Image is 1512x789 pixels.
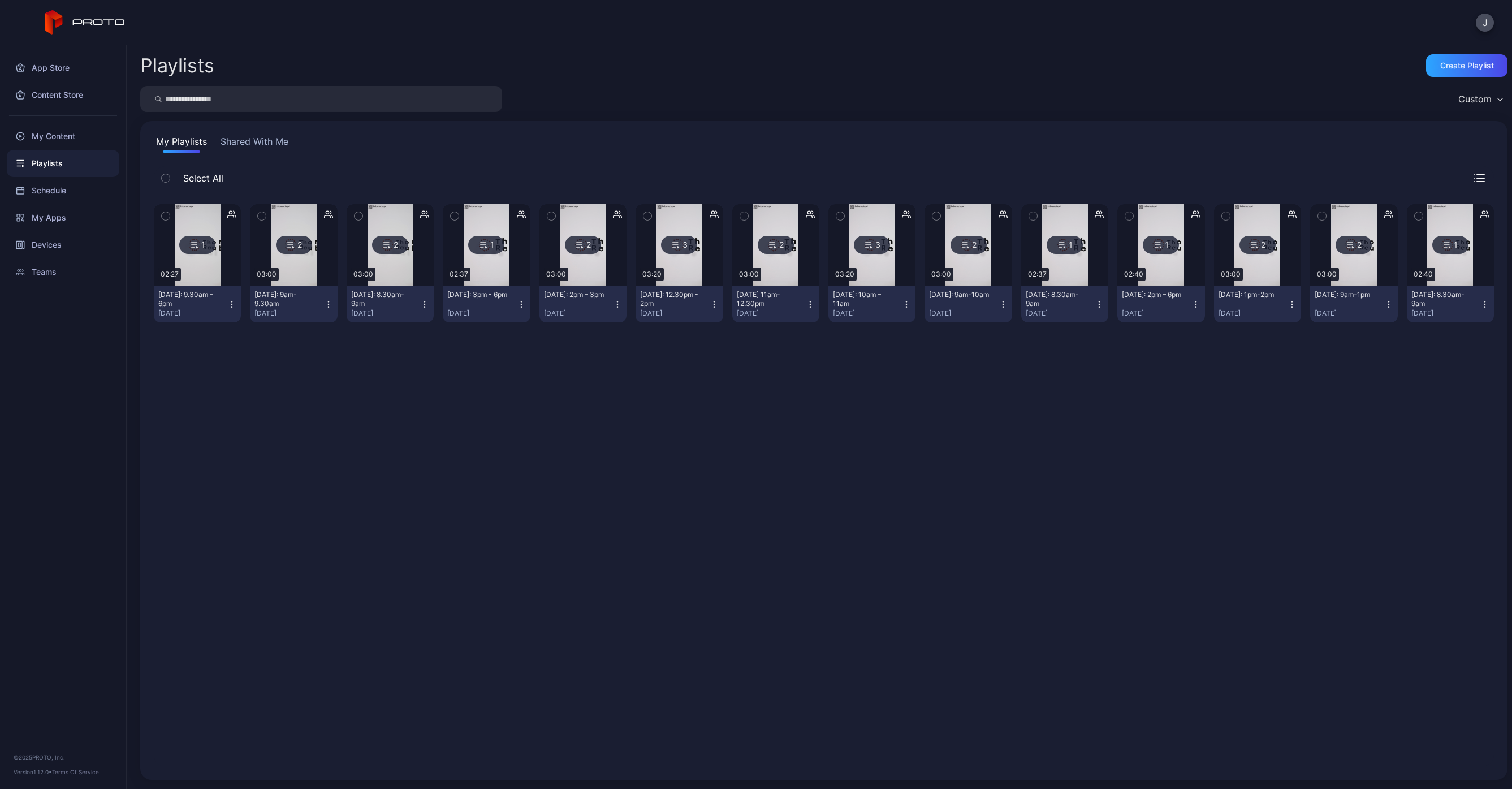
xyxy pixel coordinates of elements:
div: 03:20 [640,268,664,281]
button: [DATE]: 8.30am-9am[DATE] [1021,286,1108,322]
button: [DATE]: 2pm – 3pm[DATE] [539,286,627,322]
button: Shared With Me [218,135,291,153]
button: [DATE]: 12.30pm - 2pm[DATE] [636,286,723,322]
div: Monday: 2pm – 6pm [1122,290,1184,299]
div: 1 [468,236,504,254]
div: 02:27 [158,268,181,281]
div: [DATE] [1122,309,1191,318]
button: J [1476,14,1494,32]
div: Wednesday 11am-12.30pm [737,290,799,308]
div: 03:00 [737,268,761,281]
div: 1 [179,236,215,254]
div: 03:00 [929,268,953,281]
button: [DATE]: 9.30am – 6pm[DATE] [154,286,241,322]
span: Version 1.12.0 • [14,769,52,775]
div: 02:37 [1026,268,1049,281]
span: Select All [178,171,223,185]
div: Monday: 8.30am-9am [1411,290,1474,308]
h2: Playlists [140,55,214,76]
button: [DATE]: 2pm – 6pm[DATE] [1117,286,1204,322]
div: 2 [565,236,601,254]
a: My Apps [7,204,119,231]
a: My Content [7,123,119,150]
button: [DATE]: 3pm - 6pm[DATE] [443,286,530,322]
div: Wednesday: 12.30pm - 2pm [640,290,702,308]
div: 02:37 [447,268,470,281]
div: Thursday: 9.30am – 6pm [158,290,221,308]
a: Content Store [7,81,119,109]
div: 2 [1239,236,1276,254]
a: Playlists [7,150,119,177]
div: 1 [1143,236,1179,254]
div: 2 [951,236,987,254]
div: [DATE] [737,309,806,318]
div: [DATE] [929,309,998,318]
div: 03:00 [351,268,375,281]
a: App Store [7,54,119,81]
div: 3 [854,236,890,254]
button: [DATE]: 8.30am-9am[DATE] [1407,286,1494,322]
button: [DATE] 11am-12.30pm[DATE] [732,286,819,322]
a: Schedule [7,177,119,204]
button: [DATE]: 9am-1pm[DATE] [1310,286,1397,322]
div: Thursday: 9am-9.30am [254,290,317,308]
div: [DATE] [1411,309,1480,318]
div: Wednesday: 2pm – 3pm [544,290,606,299]
div: Custom [1458,93,1492,105]
div: 2 [1336,236,1372,254]
div: Create Playlist [1440,61,1494,70]
div: [DATE] [833,309,902,318]
button: [DATE]: 1pm-2pm[DATE] [1214,286,1301,322]
div: Wednesday: 3pm - 6pm [447,290,509,299]
button: Custom [1453,86,1507,112]
div: Wednesday: 10am – 11am [833,290,895,308]
div: 03:00 [1315,268,1339,281]
div: 2 [276,236,312,254]
div: 03:00 [1219,268,1243,281]
div: Monday: 9am-1pm [1315,290,1377,299]
div: 1 [1047,236,1083,254]
a: Teams [7,258,119,286]
div: [DATE] [1315,309,1384,318]
div: Thursday: 8.30am-9am [351,290,413,308]
div: 2 [372,236,408,254]
a: Terms Of Service [52,769,99,775]
div: [DATE] [351,309,420,318]
div: © 2025 PROTO, Inc. [14,753,113,762]
div: 1 [1432,236,1468,254]
button: My Playlists [154,135,209,153]
button: [DATE]: 9am-10am[DATE] [925,286,1012,322]
div: 03:00 [254,268,279,281]
div: [DATE] [254,309,323,318]
div: 02:40 [1411,268,1435,281]
div: [DATE] [544,309,613,318]
div: [DATE] [447,309,516,318]
div: 02:40 [1122,268,1146,281]
button: [DATE]: 10am – 11am[DATE] [828,286,915,322]
button: Create Playlist [1426,54,1507,77]
div: 03:20 [833,268,857,281]
div: [DATE] [158,309,227,318]
div: [DATE] [1219,309,1288,318]
div: Wednesday: 9am-10am [929,290,991,299]
div: Monday: 1pm-2pm [1219,290,1281,299]
div: [DATE] [1026,309,1095,318]
div: 03:00 [544,268,568,281]
a: Devices [7,231,119,258]
button: [DATE]: 8.30am-9am[DATE] [347,286,434,322]
div: Wednesday: 8.30am-9am [1026,290,1088,308]
div: 2 [758,236,794,254]
div: [DATE] [640,309,709,318]
div: 3 [661,236,697,254]
button: [DATE]: 9am-9.30am[DATE] [250,286,337,322]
